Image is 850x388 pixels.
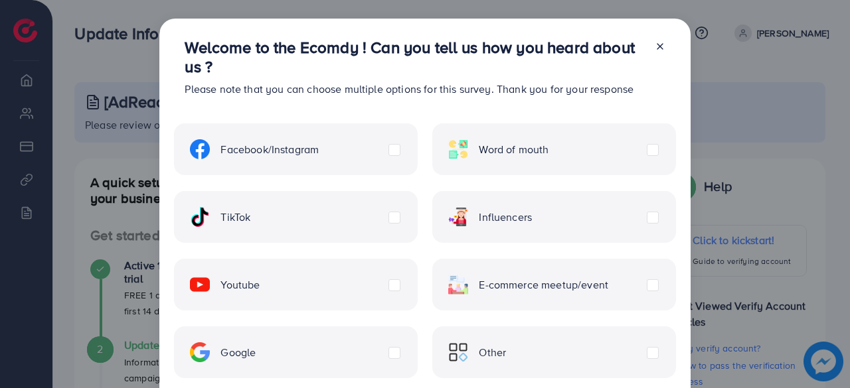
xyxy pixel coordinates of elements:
[185,38,643,76] h3: Welcome to the Ecomdy ! Can you tell us how you heard about us ?
[190,275,210,294] img: ic-youtube.715a0ca2.svg
[479,142,549,157] span: Word of mouth
[479,210,532,225] span: Influencers
[479,277,608,292] span: E-commerce meetup/event
[190,342,210,362] img: ic-google.5bdd9b68.svg
[220,277,260,292] span: Youtube
[448,275,468,294] img: ic-ecommerce.d1fa3848.svg
[220,345,256,360] span: Google
[220,210,250,225] span: TikTok
[448,342,468,362] img: ic-other.99c3e012.svg
[448,207,468,227] img: ic-influencers.a620ad43.svg
[190,207,210,227] img: ic-tiktok.4b20a09a.svg
[190,139,210,159] img: ic-facebook.134605ef.svg
[220,142,319,157] span: Facebook/Instagram
[448,139,468,159] img: ic-word-of-mouth.a439123d.svg
[185,81,643,97] p: Please note that you can choose multiple options for this survey. Thank you for your response
[479,345,506,360] span: Other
